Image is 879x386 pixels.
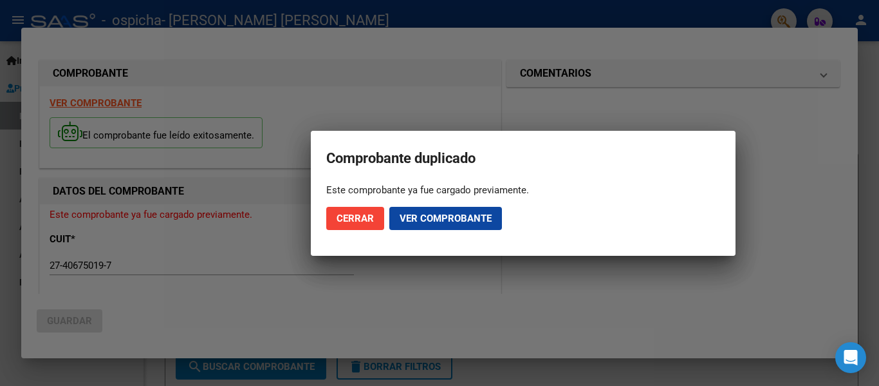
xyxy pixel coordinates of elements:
span: Ver comprobante [400,213,492,224]
span: Cerrar [337,213,374,224]
button: Ver comprobante [389,207,502,230]
h2: Comprobante duplicado [326,146,720,171]
button: Cerrar [326,207,384,230]
div: Open Intercom Messenger [835,342,866,373]
div: Este comprobante ya fue cargado previamente. [326,184,720,197]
